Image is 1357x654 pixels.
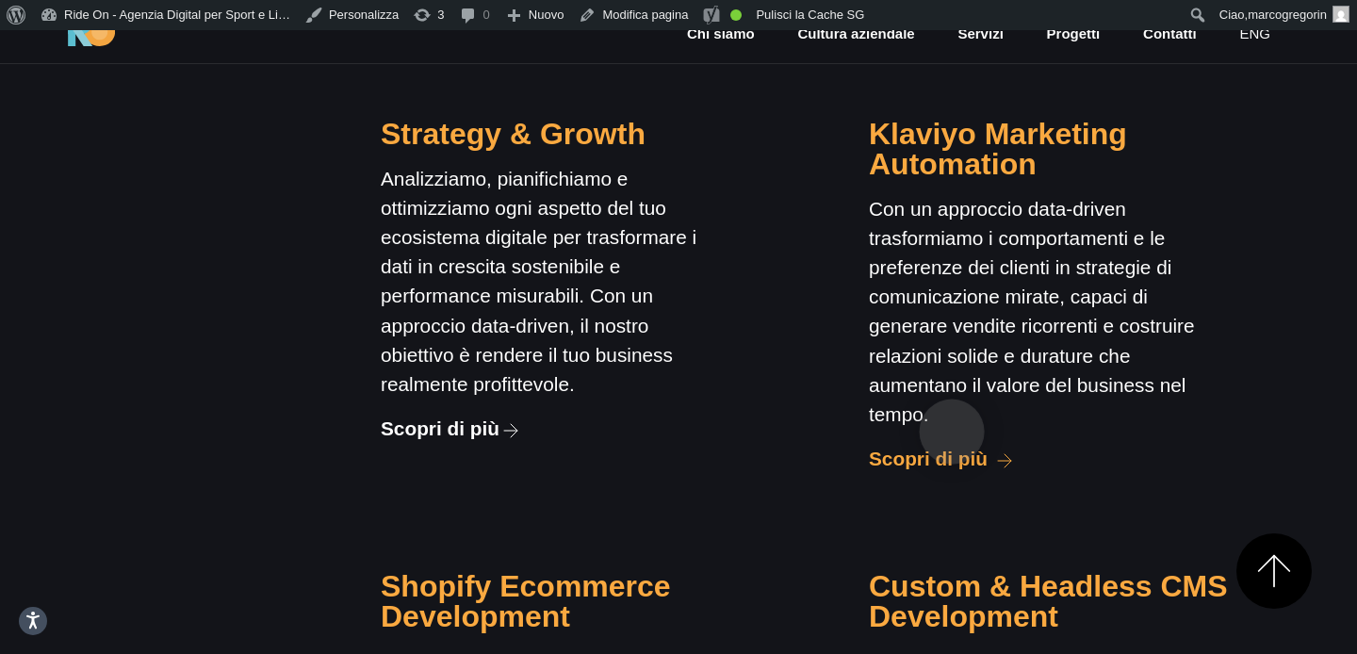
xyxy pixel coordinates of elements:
[1141,24,1199,45] a: Contatti
[869,194,1208,430] p: Con un approccio data-driven trasformiamo i comportamenti e le preferenze dei clienti in strategi...
[1045,24,1103,45] a: Progetti
[381,414,522,443] a: Scopri di più
[730,9,742,21] div: Buona
[381,164,720,400] p: Analizziamo, pianifichiamo e ottimizziamo ogni aspetto del tuo ecosistema digitale per trasformar...
[869,571,1289,631] h3: Custom & Headless CMS Development
[795,24,916,45] a: Cultura aziendale
[1237,24,1272,45] a: eng
[956,24,1005,45] a: Servizi
[869,444,1010,473] a: Scopri di più
[685,24,757,45] a: Chi siamo
[1248,8,1327,22] span: marcogregorin
[381,571,801,631] h3: Shopify Ecommerce Development
[68,17,115,47] img: Ride On Agency
[381,119,720,149] h3: Strategy & Growth
[869,119,1208,179] h3: Klaviyo Marketing Automation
